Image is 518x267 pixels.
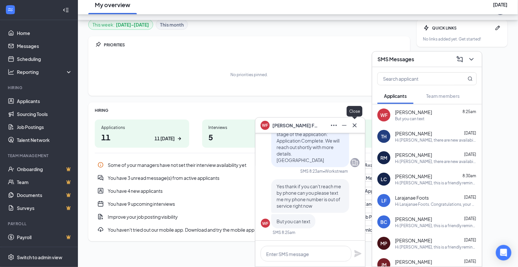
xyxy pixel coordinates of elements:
span: 8:30am [463,173,476,178]
div: Open Intercom Messenger [496,245,512,261]
span: Larajanae Foots [395,194,429,201]
span: [DATE] [464,152,476,157]
span: [PERSON_NAME] [395,130,432,137]
svg: CalendarNew [97,201,104,207]
span: [PERSON_NAME] Franklin [272,122,318,129]
a: SurveysCrown [17,202,72,215]
div: You have 4 new applicants [108,188,329,194]
div: HIRING [95,108,404,113]
div: PRIORITIES [104,42,404,48]
div: MP [381,240,388,247]
a: PayrollCrown [17,231,72,244]
b: This month [160,21,184,28]
a: TeamCrown [17,176,72,189]
span: [DATE] [464,259,476,264]
button: Minimize [339,120,350,131]
div: Hi Larajanae Foots. Congratulations, your meeting with Berkley East Healthcare Center for Certifi... [395,202,477,207]
svg: Plane [354,250,362,258]
div: Improve your job posting visibility [108,214,336,220]
div: RM [381,155,388,161]
div: Hi [PERSON_NAME], there are new availabilities for an interview. This is a reminder to schedule y... [395,159,477,164]
span: Yes thank if you can't reach me by phone can you please text me my phone number is out of service... [277,183,341,209]
a: DocumentAddImprove your job posting visibilityReview Job PostingsPin [95,210,404,223]
div: But you can text [395,116,425,122]
div: Improve your job posting visibility [95,210,404,223]
div: Hiring [8,85,71,90]
div: LC [381,176,387,182]
span: But you can text [277,218,310,224]
svg: MagnifyingGlass [468,76,473,81]
div: You have 3 unread message(s) from active applicants [108,175,346,181]
svg: Bolt [423,25,430,31]
svg: Minimize [340,122,348,129]
span: • Workstream [323,168,348,174]
div: TH [381,133,387,140]
div: You haven't tried out our mobile app. Download and try the mobile app here... [108,226,348,233]
a: InfoSome of your managers have not set their interview availability yetSet AvailabilityPin [95,158,404,171]
a: UserEntityYou have 4 new applicantsReview New ApplicantsPin [95,184,404,197]
span: [PERSON_NAME] [395,109,432,115]
a: Messages [17,40,72,52]
span: [PERSON_NAME] [395,173,432,180]
span: [DATE] [464,131,476,135]
svg: Company [351,159,359,167]
div: Hi [PERSON_NAME], this is a friendly reminder. Your meeting with [GEOGRAPHIC_DATA] for Certified ... [395,223,477,228]
div: Some of your managers have not set their interview availability yet [108,162,348,168]
svg: DoubleChatActive [97,175,104,181]
span: [PERSON_NAME] [395,259,432,265]
svg: Settings [8,254,14,261]
div: [DATE] [493,1,508,8]
button: Ellipses [329,120,339,131]
svg: Analysis [8,69,14,75]
svg: ChevronDown [468,55,475,63]
div: Team Management [8,153,71,158]
svg: Ellipses [330,122,338,129]
svg: Info [97,162,104,168]
svg: DocumentAdd [97,214,104,220]
div: Payroll [8,221,71,226]
div: QUICK LINKS [432,25,492,31]
button: Cross [350,120,360,131]
div: 11 [DATE] [155,135,175,142]
div: You have 9 upcoming interviews [108,201,338,207]
div: You have 4 new applicants [95,184,404,197]
div: WF [263,221,269,226]
a: DocumentsCrown [17,189,72,202]
div: You haven't tried out our mobile app. Download and try the mobile app here... [95,223,404,236]
span: [DATE] [464,216,476,221]
div: Hi [PERSON_NAME], there are new availabilities for an interview. This is a reminder to schedule y... [395,137,477,143]
div: SMS 8:25am [273,230,295,235]
a: Applicants [17,95,72,108]
b: [DATE] - [DATE] [116,21,149,28]
div: You have 9 upcoming interviews [95,197,404,210]
svg: Cross [351,122,359,129]
a: Sourcing Tools [17,108,72,121]
button: ChevronDown [466,54,477,64]
div: WF [380,112,388,118]
div: You have 3 unread message(s) from active applicants [95,171,404,184]
a: DoubleChatActiveYou have 3 unread message(s) from active applicantsRead MessagesPin [95,171,404,184]
h1: 5 [209,132,290,143]
h3: SMS Messages [377,56,414,63]
div: LF [381,197,387,204]
h1: 11 [101,132,183,143]
div: Hi [PERSON_NAME], this is a friendly reminder. Your meeting with [GEOGRAPHIC_DATA] for Receptioni... [395,180,477,186]
button: Read Messages [350,174,392,182]
svg: Pin [95,41,101,48]
div: BC [381,219,388,225]
div: Interviews [209,125,290,130]
svg: ArrowRight [176,135,183,142]
span: [PERSON_NAME] [395,152,432,158]
button: Review Job Postings [340,213,392,221]
input: Search applicant [378,73,455,85]
a: Job Postings [17,121,72,133]
a: DownloadYou haven't tried out our mobile app. Download and try the mobile app here...Download AppPin [95,223,404,236]
div: Reporting [17,69,73,75]
div: Hi [PERSON_NAME], this is a friendly reminder. Please select a meeting time slot for your Recepti... [395,244,477,250]
svg: ComposeMessage [456,55,464,63]
svg: WorkstreamLogo [7,6,14,13]
span: [DATE] [464,195,476,200]
span: Great news! You have moved on to the next stage of the application: Application Complete. We will... [277,118,341,163]
span: [PERSON_NAME] [395,216,432,222]
div: No priorities pinned. [231,72,268,77]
